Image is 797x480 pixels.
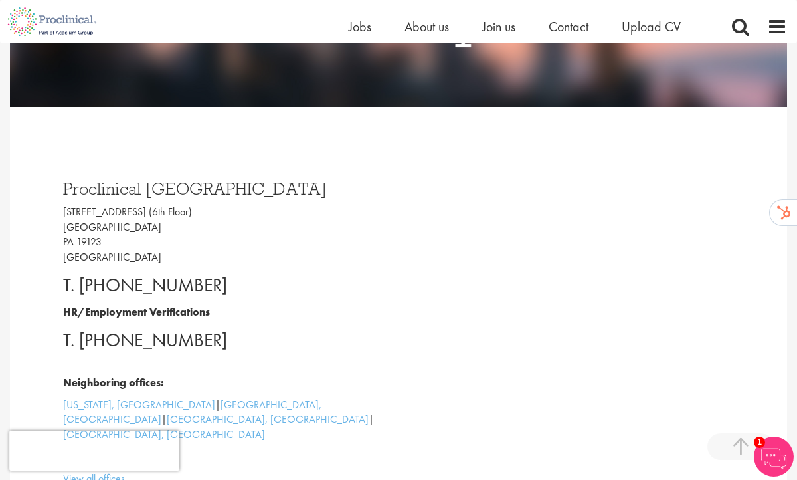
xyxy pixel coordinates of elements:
b: Neighboring offices: [63,376,164,390]
img: Chatbot [754,437,794,477]
a: [GEOGRAPHIC_DATA], [GEOGRAPHIC_DATA] [167,412,369,426]
span: 1 [754,437,765,448]
iframe: reCAPTCHA [9,431,179,471]
a: Join us [482,18,515,35]
a: [US_STATE], [GEOGRAPHIC_DATA] [63,398,215,412]
p: T. [PHONE_NUMBER] [63,327,422,354]
p: T. [PHONE_NUMBER] [63,272,422,299]
a: [GEOGRAPHIC_DATA], [GEOGRAPHIC_DATA] [63,427,265,441]
h3: Proclinical [GEOGRAPHIC_DATA] [63,180,422,197]
p: [STREET_ADDRESS] (6th Floor) [GEOGRAPHIC_DATA] PA 19123 [GEOGRAPHIC_DATA] [63,205,422,265]
p: | | | [63,398,422,443]
b: HR/Employment Verifications [63,305,210,319]
a: Jobs [349,18,371,35]
a: [GEOGRAPHIC_DATA], [GEOGRAPHIC_DATA] [63,398,321,427]
a: Contact [549,18,588,35]
a: Upload CV [622,18,681,35]
a: About us [404,18,449,35]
